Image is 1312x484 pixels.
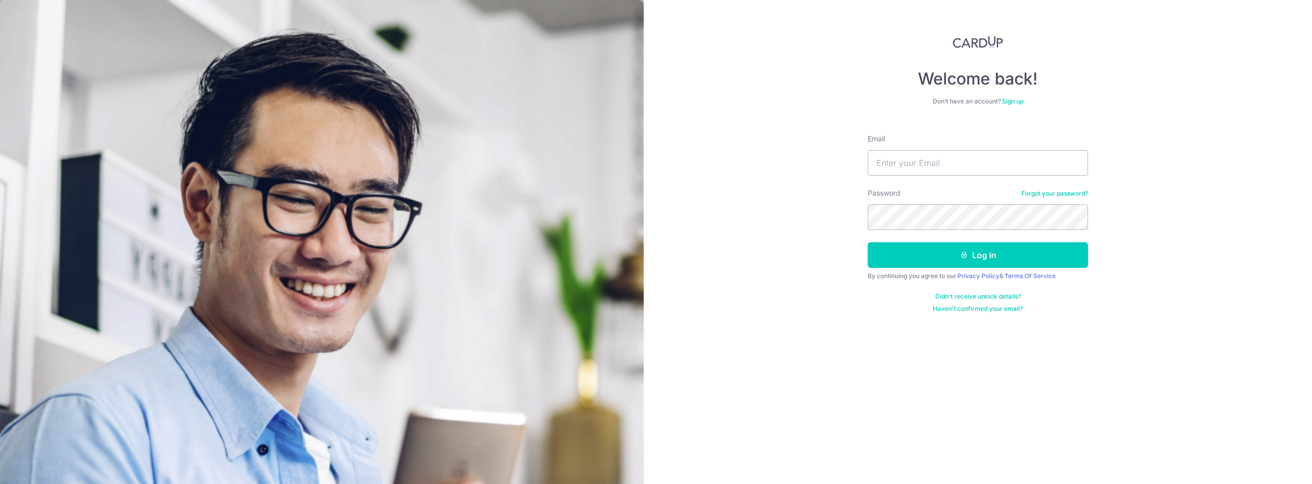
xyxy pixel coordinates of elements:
label: Email [868,134,885,144]
a: Forgot your password? [1021,190,1088,198]
a: Privacy Policy [957,272,999,280]
input: Enter your Email [868,150,1088,176]
a: Sign up [1002,97,1023,105]
label: Password [868,188,900,198]
h4: Welcome back! [868,69,1088,89]
button: Log in [868,242,1088,268]
a: Terms Of Service [1004,272,1056,280]
img: CardUp Logo [953,36,1003,48]
a: Didn't receive unlock details? [935,292,1021,301]
div: Don’t have an account? [868,97,1088,106]
a: Haven't confirmed your email? [933,305,1023,313]
div: By continuing you agree to our & [868,272,1088,280]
